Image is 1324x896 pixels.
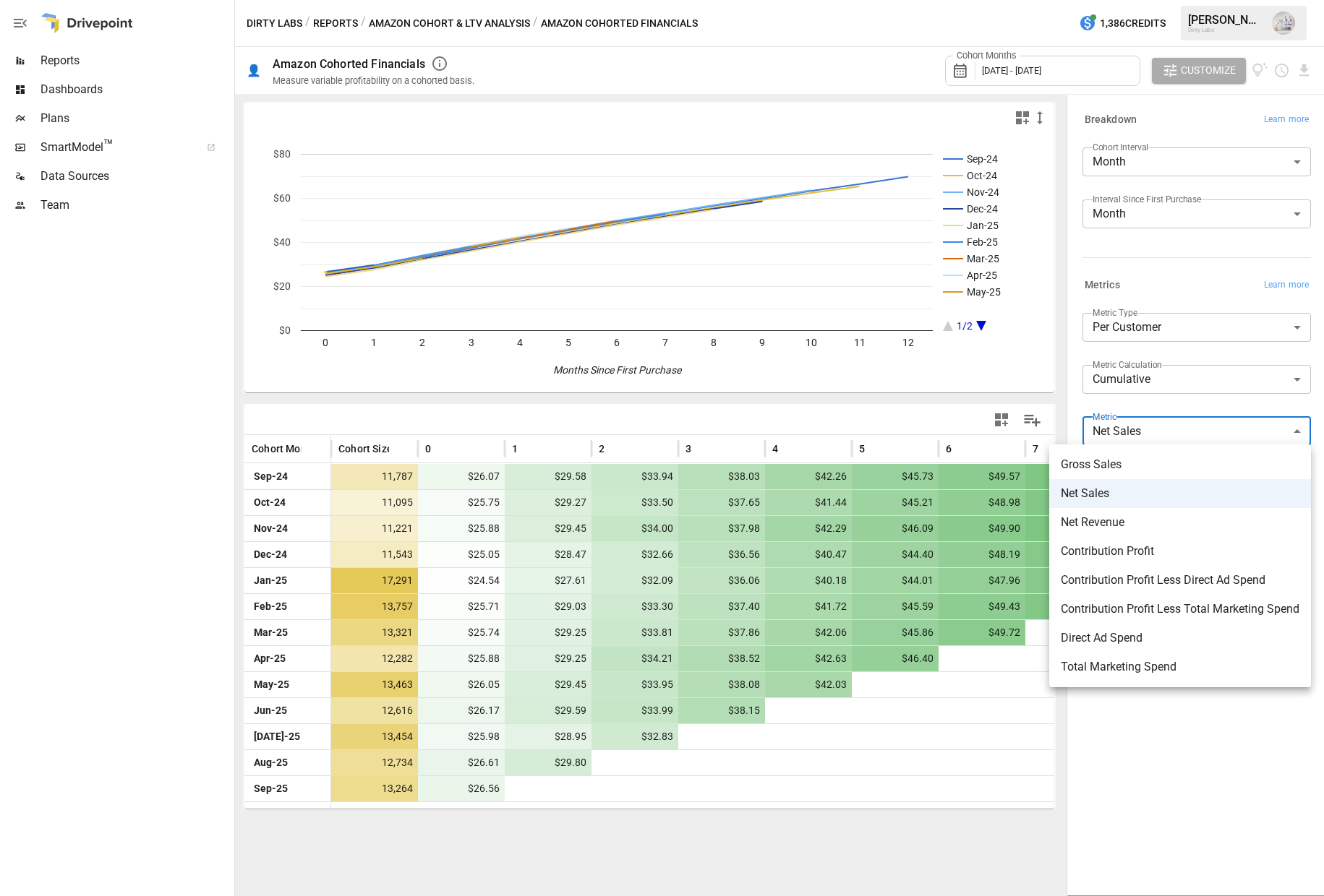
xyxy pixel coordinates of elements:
span: Net Sales [1061,485,1299,502]
span: Contribution Profit Less Direct Ad Spend [1061,572,1299,589]
span: Contribution Profit Less Total Marketing Spend [1061,600,1299,618]
span: Net Revenue [1061,514,1299,531]
span: Gross Sales [1061,456,1299,473]
span: Total Marketing Spend [1061,658,1299,676]
span: Contribution Profit [1061,543,1299,560]
span: Direct Ad Spend [1061,629,1299,647]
